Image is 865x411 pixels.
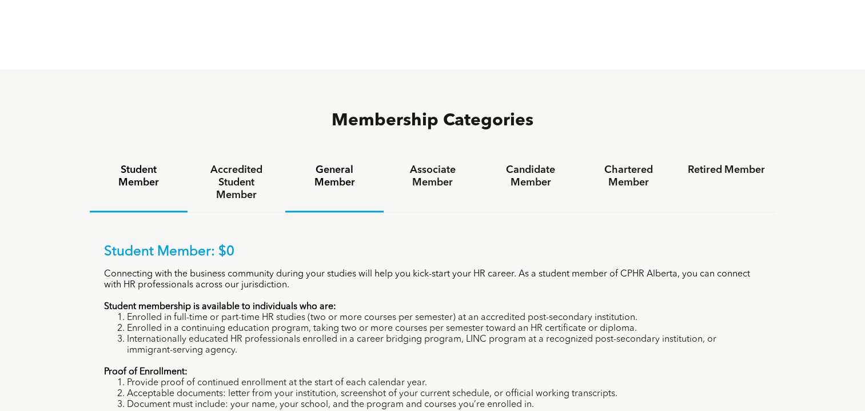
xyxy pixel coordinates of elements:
li: Enrolled in a continuing education program, taking two or more courses per semester toward an HR ... [127,323,762,334]
strong: Student membership is available to individuals who are: [104,302,336,311]
li: Enrolled in full-time or part-time HR studies (two or more courses per semester) at an accredited... [127,313,762,323]
h4: Associate Member [394,164,471,189]
span: Membership Categories [332,112,533,129]
strong: Proof of Enrollment: [104,367,188,377]
li: Provide proof of continued enrollment at the start of each calendar year. [127,378,762,389]
li: Document must include: your name, your school, and the program and courses you’re enrolled in. [127,400,762,410]
p: Student Member: $0 [104,244,762,260]
h4: Student Member [100,164,177,189]
h4: Chartered Member [590,164,667,189]
p: Connecting with the business community during your studies will help you kick-start your HR caree... [104,269,762,291]
h4: General Member [296,164,373,189]
h4: Retired Member [688,164,765,176]
h4: Candidate Member [492,164,569,189]
h4: Accredited Student Member [198,164,275,201]
li: Internationally educated HR professionals enrolled in a career bridging program, LINC program at ... [127,334,762,356]
li: Acceptable documents: letter from your institution, screenshot of your current schedule, or offic... [127,389,762,400]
